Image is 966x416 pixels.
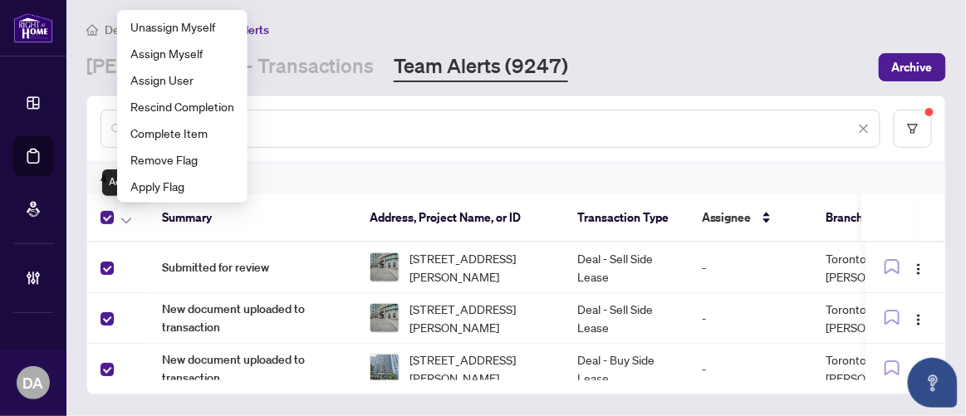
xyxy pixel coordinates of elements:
span: [STREET_ADDRESS][PERSON_NAME] [409,350,551,387]
span: [STREET_ADDRESS][PERSON_NAME] [409,249,551,286]
td: - [689,242,813,293]
button: Logo [905,254,932,281]
td: Toronto - [PERSON_NAME] [813,293,938,344]
div: 4 of Items [87,163,945,194]
span: Submitted for review [162,258,343,277]
a: [PERSON_NAME] - Transactions [86,52,374,82]
span: close [858,123,870,135]
td: Toronto - [PERSON_NAME] [813,242,938,293]
span: Apply Flag [130,177,234,195]
span: [STREET_ADDRESS][PERSON_NAME] [409,300,551,336]
img: thumbnail-img [370,355,399,383]
th: Address, Project Name, or ID [356,194,564,242]
span: Unassign Myself [130,17,234,36]
td: Deal - Buy Side Lease [564,344,689,394]
img: thumbnail-img [370,304,399,332]
th: Branch [813,194,938,242]
td: Deal - Sell Side Lease [564,293,689,344]
img: Logo [912,313,925,326]
span: New document uploaded to transaction [162,300,343,336]
span: Complete Item [130,124,234,142]
td: Toronto - [PERSON_NAME] [813,344,938,394]
img: Logo [912,262,925,276]
img: logo [13,12,53,43]
div: Actions [102,169,150,196]
th: Assignee [689,194,813,242]
img: thumbnail-img [370,253,399,281]
button: Logo [905,305,932,331]
span: Assign Myself [130,44,234,62]
button: filter [894,110,932,148]
span: Archive [892,54,933,81]
th: Transaction Type [564,194,689,242]
img: Logo [912,364,925,377]
td: - [689,293,813,344]
span: DA [23,371,44,394]
button: Archive [879,53,946,81]
span: filter [907,123,919,135]
button: Open asap [908,358,958,408]
th: Summary [149,194,356,242]
td: Deal - Sell Side Lease [564,242,689,293]
span: Assign User [130,71,234,89]
td: - [689,344,813,394]
button: Logo [905,355,932,382]
span: Rescind Completion [130,97,234,115]
span: home [86,24,98,36]
span: Remove Flag [130,150,234,169]
span: Assignee [702,208,752,227]
a: Team Alerts (9247) [394,52,568,82]
span: Deal Processing [105,22,189,37]
span: New document uploaded to transaction [162,350,343,387]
